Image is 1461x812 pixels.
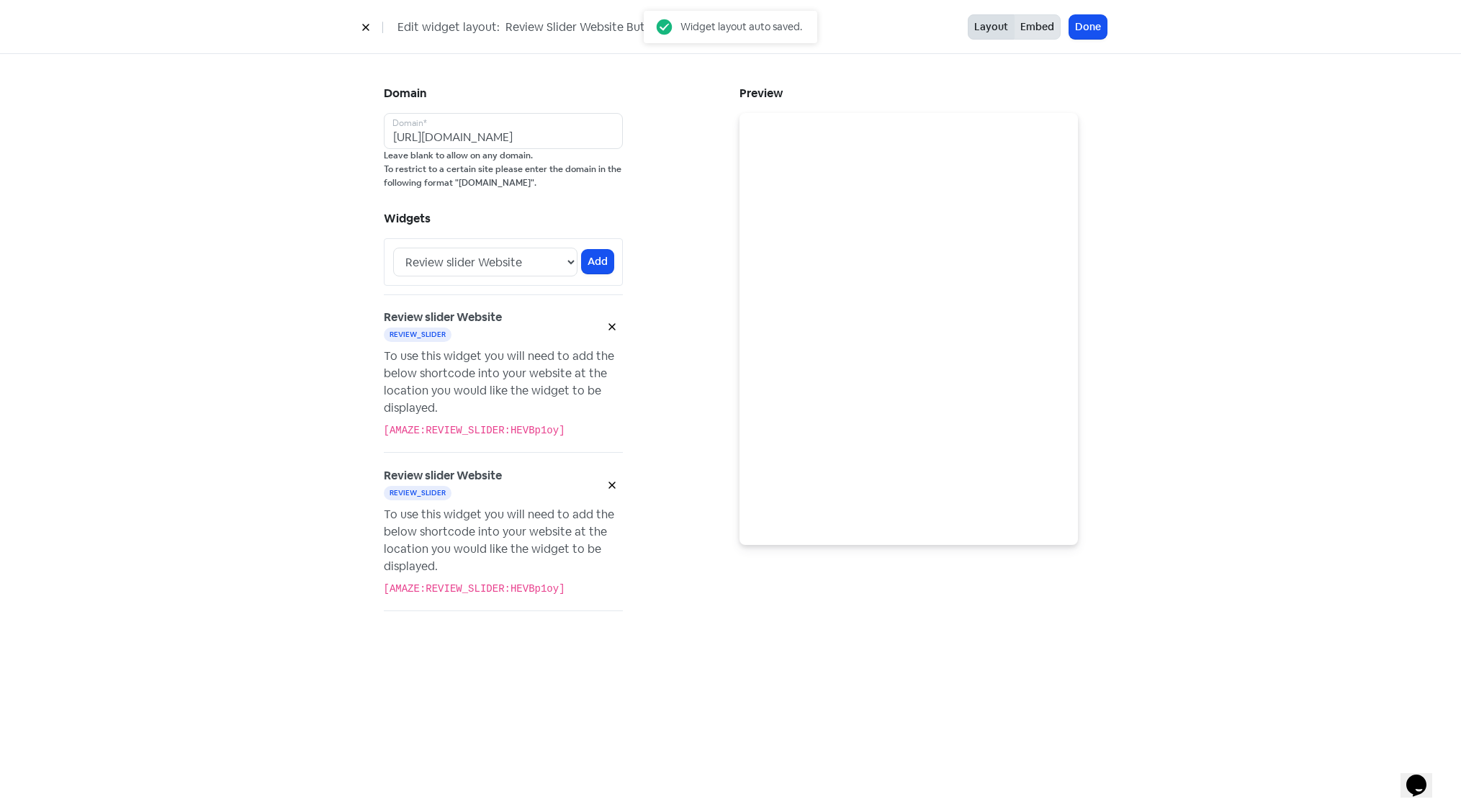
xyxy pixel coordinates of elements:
div: review_slider [384,486,451,500]
small: Leave blank to allow on any domain. To restrict to a certain site please enter the domain in the ... [384,149,623,190]
input: Domain* [384,113,623,149]
button: Layout [968,14,1015,40]
div: Widget layout auto saved. [680,19,802,35]
h5: Preview [740,83,1078,104]
span: Edit widget layout: [397,19,500,36]
div: To use this widget you will need to add the below shortcode into your website at the location you... [384,348,623,417]
div: review_slider [384,328,451,342]
h5: Domain [384,83,623,104]
iframe: chat widget [1401,754,1447,798]
div: To use this widget you will need to add the below shortcode into your website at the location you... [384,506,623,575]
b: Review slider Website [384,310,502,325]
code: [AMAZE:REVIEW_SLIDER:HEVBp1oy] [384,583,565,595]
h5: Widgets [384,208,623,230]
button: Add [582,250,613,274]
b: Review slider Website [384,468,502,483]
code: [AMAZE:REVIEW_SLIDER:HEVBp1oy] [384,425,565,436]
button: Embed [1014,14,1061,40]
button: Done [1069,15,1107,39]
